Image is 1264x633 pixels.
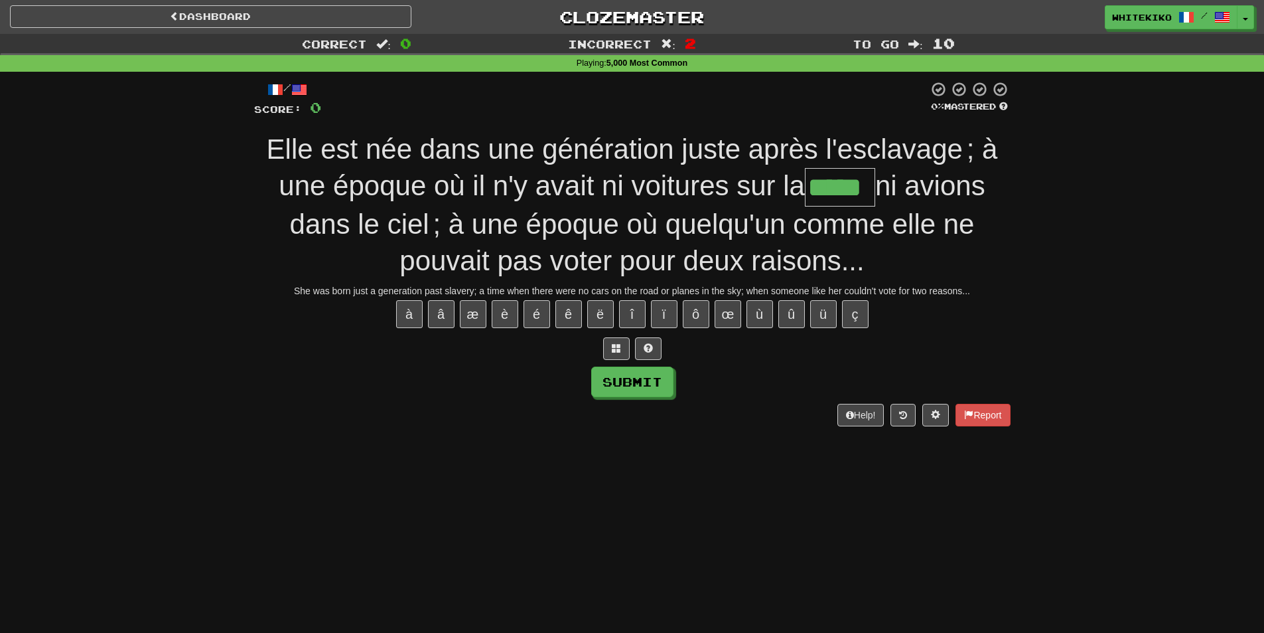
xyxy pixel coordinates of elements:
button: Switch sentence to multiple choice alt+p [603,337,630,360]
span: : [908,39,923,50]
button: à [396,300,423,328]
button: Round history (alt+y) [890,404,916,426]
a: Clozemaster [431,5,833,29]
button: œ [715,300,741,328]
span: 10 [932,35,955,51]
button: ü [810,300,837,328]
span: : [661,39,675,50]
button: ù [746,300,773,328]
button: ë [587,300,614,328]
span: whitekiko [1112,11,1172,23]
button: ê [555,300,582,328]
span: 0 [310,99,321,116]
span: 0 % [931,101,944,112]
span: 0 [400,35,411,51]
button: è [492,300,518,328]
span: : [376,39,391,50]
button: î [619,300,646,328]
strong: 5,000 Most Common [606,58,687,68]
button: Report [955,404,1010,426]
span: Correct [302,37,367,50]
button: ï [651,300,677,328]
button: Submit [591,367,673,397]
span: / [1201,11,1208,20]
a: Dashboard [10,5,411,28]
div: Mastered [928,101,1011,113]
span: To go [853,37,899,50]
button: û [778,300,805,328]
span: Incorrect [568,37,652,50]
a: whitekiko / [1105,5,1237,29]
button: é [524,300,550,328]
button: â [428,300,455,328]
button: ç [842,300,869,328]
div: / [254,81,321,98]
button: ô [683,300,709,328]
span: 2 [685,35,696,51]
button: Single letter hint - you only get 1 per sentence and score half the points! alt+h [635,337,662,360]
button: æ [460,300,486,328]
span: Elle est née dans une génération juste après l'esclavage ; à une époque où il n'y avait ni voitur... [267,134,998,201]
span: Score: [254,104,302,115]
span: ni avions dans le ciel ; à une époque où quelqu'un comme elle ne pouvait pas voter pour deux rais... [290,170,985,276]
div: She was born just a generation past slavery; a time when there were no cars on the road or planes... [254,284,1011,298]
button: Help! [837,404,884,426]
